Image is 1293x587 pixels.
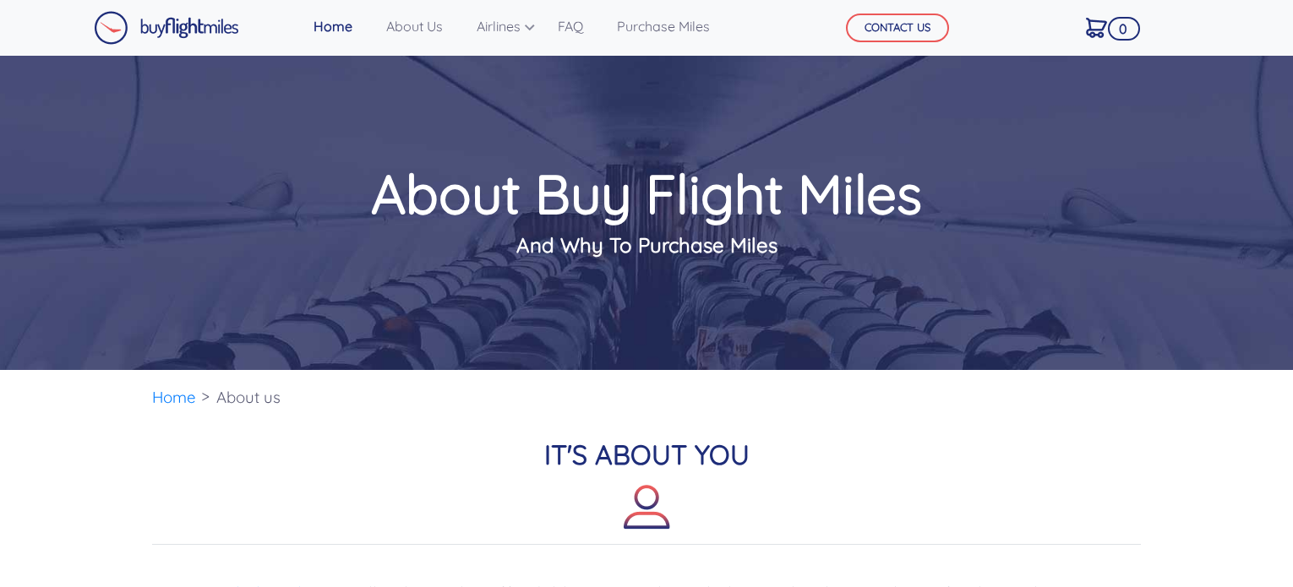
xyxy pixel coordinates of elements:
img: about-icon [624,484,670,530]
li: About us [208,370,289,425]
a: About Us [379,9,450,43]
a: 0 [1079,9,1114,45]
img: Cart [1086,18,1107,38]
a: FAQ [551,9,590,43]
a: Buy Flight Miles Logo [94,7,239,49]
img: Buy Flight Miles Logo [94,11,239,45]
a: Home [152,387,196,407]
h2: IT'S ABOUT YOU [152,438,1141,545]
span: 0 [1108,17,1140,41]
a: Home [307,9,359,43]
a: Airlines [470,9,531,43]
a: Purchase Miles [610,9,717,43]
button: CONTACT US [846,14,949,42]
